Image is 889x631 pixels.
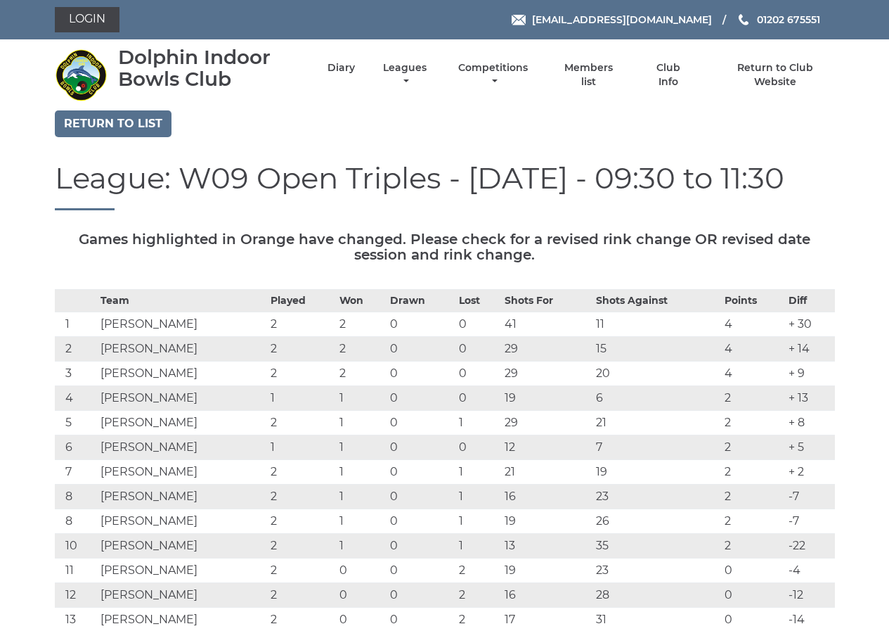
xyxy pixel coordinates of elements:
[455,485,501,509] td: 1
[387,460,455,485] td: 0
[592,337,721,362] td: 15
[785,583,834,608] td: -12
[721,485,786,509] td: 2
[785,290,834,312] th: Diff
[455,534,501,559] td: 1
[455,460,501,485] td: 1
[501,312,592,337] td: 41
[592,362,721,386] td: 20
[455,559,501,583] td: 2
[387,386,455,411] td: 0
[336,435,387,460] td: 1
[267,583,336,608] td: 2
[267,362,336,386] td: 2
[785,509,834,534] td: -7
[379,61,430,89] a: Leagues
[55,162,835,210] h1: League: W09 Open Triples - [DATE] - 09:30 to 11:30
[55,386,97,411] td: 4
[267,435,336,460] td: 1
[455,386,501,411] td: 0
[97,312,267,337] td: [PERSON_NAME]
[336,534,387,559] td: 1
[387,534,455,559] td: 0
[736,12,820,27] a: Phone us 01202 675551
[97,509,267,534] td: [PERSON_NAME]
[592,534,721,559] td: 35
[55,485,97,509] td: 8
[501,460,592,485] td: 21
[387,411,455,435] td: 0
[501,534,592,559] td: 13
[387,290,455,312] th: Drawn
[336,583,387,608] td: 0
[785,386,834,411] td: + 13
[387,485,455,509] td: 0
[785,485,834,509] td: -7
[785,534,834,559] td: -22
[739,14,748,25] img: Phone us
[97,485,267,509] td: [PERSON_NAME]
[55,312,97,337] td: 1
[55,337,97,362] td: 2
[721,312,786,337] td: 4
[97,435,267,460] td: [PERSON_NAME]
[721,386,786,411] td: 2
[55,110,171,137] a: Return to list
[501,337,592,362] td: 29
[501,583,592,608] td: 16
[55,559,97,583] td: 11
[55,534,97,559] td: 10
[455,61,532,89] a: Competitions
[97,460,267,485] td: [PERSON_NAME]
[55,7,119,32] a: Login
[55,460,97,485] td: 7
[757,13,820,26] span: 01202 675551
[455,411,501,435] td: 1
[97,386,267,411] td: [PERSON_NAME]
[532,13,712,26] span: [EMAIL_ADDRESS][DOMAIN_NAME]
[455,583,501,608] td: 2
[336,290,387,312] th: Won
[556,61,621,89] a: Members list
[336,362,387,386] td: 2
[387,337,455,362] td: 0
[785,312,834,337] td: + 30
[592,435,721,460] td: 7
[455,509,501,534] td: 1
[721,460,786,485] td: 2
[501,509,592,534] td: 19
[592,312,721,337] td: 11
[512,12,712,27] a: Email [EMAIL_ADDRESS][DOMAIN_NAME]
[592,509,721,534] td: 26
[336,386,387,411] td: 1
[267,559,336,583] td: 2
[336,337,387,362] td: 2
[267,534,336,559] td: 2
[55,435,97,460] td: 6
[721,290,786,312] th: Points
[592,583,721,608] td: 28
[336,312,387,337] td: 2
[501,435,592,460] td: 12
[501,386,592,411] td: 19
[592,386,721,411] td: 6
[336,411,387,435] td: 1
[327,61,355,75] a: Diary
[97,559,267,583] td: [PERSON_NAME]
[501,290,592,312] th: Shots For
[785,411,834,435] td: + 8
[592,411,721,435] td: 21
[267,485,336,509] td: 2
[721,337,786,362] td: 4
[97,362,267,386] td: [PERSON_NAME]
[387,559,455,583] td: 0
[592,290,721,312] th: Shots Against
[267,312,336,337] td: 2
[97,411,267,435] td: [PERSON_NAME]
[785,559,834,583] td: -4
[267,386,336,411] td: 1
[785,435,834,460] td: + 5
[97,583,267,608] td: [PERSON_NAME]
[592,559,721,583] td: 23
[55,509,97,534] td: 8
